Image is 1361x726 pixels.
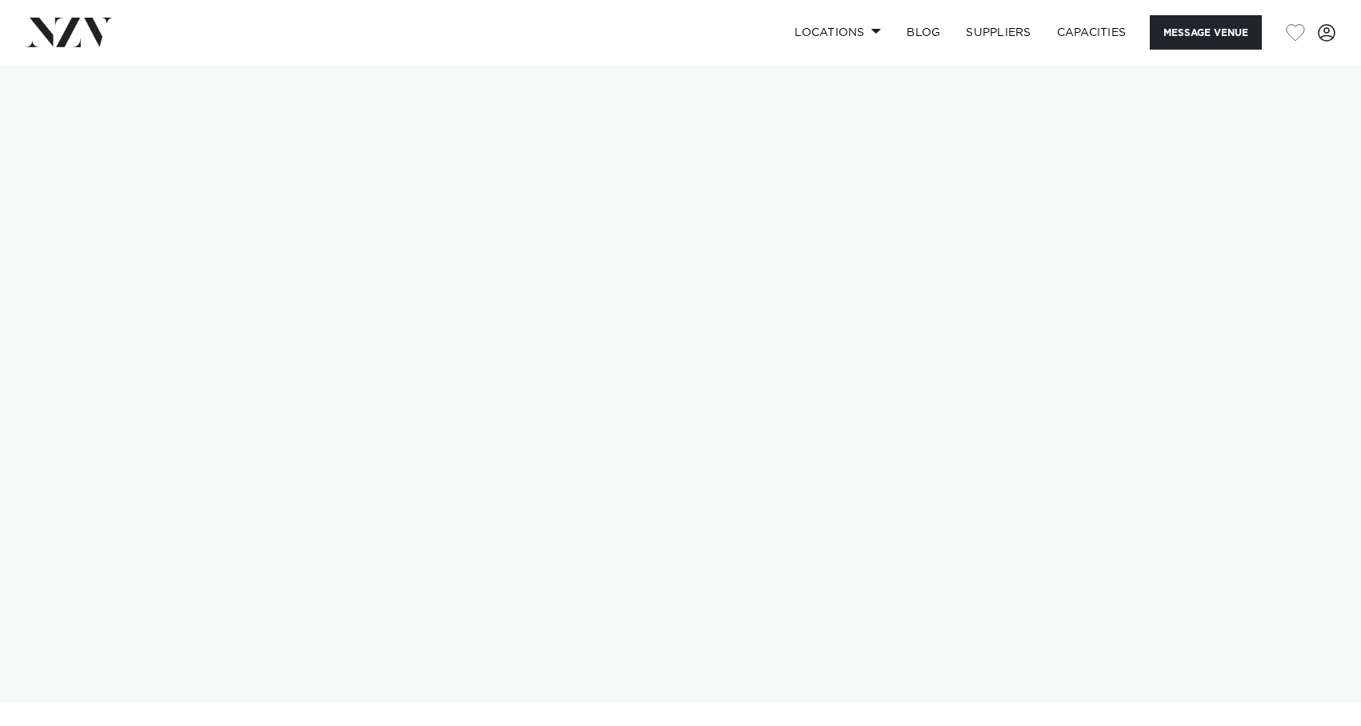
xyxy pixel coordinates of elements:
[953,15,1043,50] a: SUPPLIERS
[782,15,894,50] a: Locations
[1044,15,1139,50] a: Capacities
[1150,15,1262,50] button: Message Venue
[894,15,953,50] a: BLOG
[26,18,113,46] img: nzv-logo.png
